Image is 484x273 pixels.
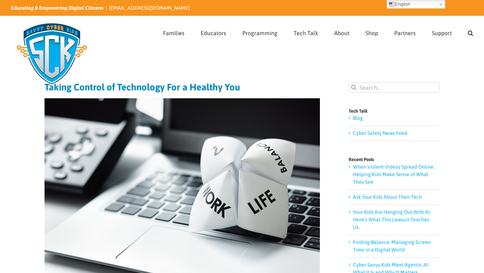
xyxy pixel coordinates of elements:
[432,30,452,36] span: Support
[242,30,278,36] span: Programming
[366,16,378,48] a: Shop
[353,209,431,230] a: Your Kids Are Hanging Out With AI. Here’s What This Lawsuit Teaches Us.
[468,16,473,48] a: Search
[294,30,318,36] span: Tech Talk
[242,16,278,48] a: Programming
[353,115,363,121] a: Blog
[163,30,185,36] span: Families
[353,194,422,200] a: Ask Your Kids About Their Tech
[11,18,93,90] img: Savvy Cyber Kids Logo
[11,5,103,11] i: Educating & Empowering Digital Citizens
[109,5,190,11] a: [EMAIL_ADDRESS][DOMAIN_NAME]
[334,30,349,36] span: About
[294,16,318,48] a: Tech Talk
[201,30,226,36] span: Educators
[394,16,416,48] a: Partners
[163,16,185,48] a: Families
[353,164,434,185] a: When Violent Videos Spread Online: Helping Kids Make Sense of What They See
[45,82,320,92] h1: Taking Control of Technology For a Healthy You
[349,82,359,93] input: Search
[389,1,395,7] img: en
[349,109,439,113] h4: Tech Talk
[349,82,439,93] input: Search...
[394,30,416,36] span: Partners
[432,16,452,48] a: Support
[201,16,226,48] a: Educators
[353,130,407,136] a: Cyber Safety News Feed
[163,16,473,48] nav: Main Menu
[349,157,439,162] h4: Recent Posts
[366,30,378,36] span: Shop
[334,16,349,48] a: About
[353,239,431,253] a: Finding Balance: Managing Screen Time in a Digital World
